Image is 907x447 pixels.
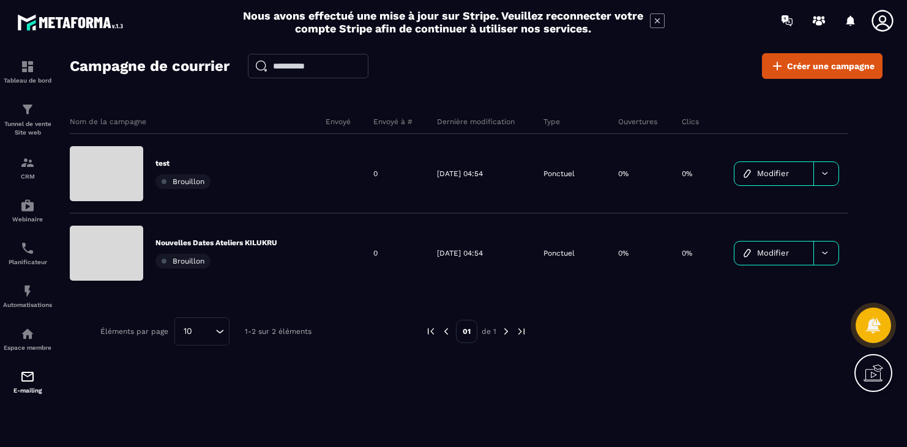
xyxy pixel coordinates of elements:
[174,317,230,345] div: Search for option
[734,162,813,185] a: Modifier
[682,248,692,258] p: 0%
[17,11,127,34] img: logo
[744,169,751,178] img: icon
[20,155,35,170] img: formation
[543,169,575,179] p: Ponctuel
[441,326,452,337] img: prev
[3,301,52,308] p: Automatisations
[3,344,52,351] p: Espace membre
[373,248,378,258] p: 0
[437,169,483,179] p: [DATE] 04:54
[242,9,644,35] h2: Nous avons effectué une mise à jour sur Stripe. Veuillez reconnecter votre compte Stripe afin de ...
[501,326,512,337] img: next
[179,325,196,338] span: 10
[20,241,35,256] img: scheduler
[3,50,52,93] a: formationformationTableau de bord
[373,117,412,127] p: Envoyé à #
[3,77,52,84] p: Tableau de bord
[326,117,351,127] p: Envoyé
[173,257,204,265] span: Brouillon
[155,238,277,248] p: Nouvelles Dates Ateliers KILUKRU
[734,242,813,265] a: Modifier
[757,169,789,178] span: Modifier
[3,232,52,275] a: schedulerschedulerPlanificateur
[3,387,52,394] p: E-mailing
[20,59,35,74] img: formation
[682,117,699,127] p: Clics
[3,189,52,232] a: automationsautomationsWebinaire
[744,249,751,257] img: icon
[100,327,168,336] p: Éléments par page
[543,117,560,127] p: Type
[245,327,312,336] p: 1-2 sur 2 éléments
[20,198,35,213] img: automations
[787,60,875,72] span: Créer une campagne
[173,177,204,186] span: Brouillon
[618,117,657,127] p: Ouvertures
[757,248,789,257] span: Modifier
[437,117,515,127] p: Dernière modification
[516,326,527,337] img: next
[70,54,230,78] h2: Campagne de courrier
[20,327,35,341] img: automations
[3,360,52,403] a: emailemailE-mailing
[3,317,52,360] a: automationsautomationsEspace membre
[3,120,52,137] p: Tunnel de vente Site web
[3,93,52,146] a: formationformationTunnel de vente Site web
[3,216,52,223] p: Webinaire
[482,327,496,336] p: de 1
[20,369,35,384] img: email
[3,259,52,265] p: Planificateur
[618,248,629,258] p: 0%
[20,102,35,117] img: formation
[425,326,436,337] img: prev
[155,158,211,168] p: test
[3,146,52,189] a: formationformationCRM
[3,173,52,180] p: CRM
[456,320,477,343] p: 01
[543,248,575,258] p: Ponctuel
[20,284,35,298] img: automations
[373,169,378,179] p: 0
[618,169,629,179] p: 0%
[762,53,883,79] a: Créer une campagne
[196,325,212,338] input: Search for option
[3,275,52,317] a: automationsautomationsAutomatisations
[437,248,483,258] p: [DATE] 04:54
[682,169,692,179] p: 0%
[70,117,146,127] p: Nom de la campagne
